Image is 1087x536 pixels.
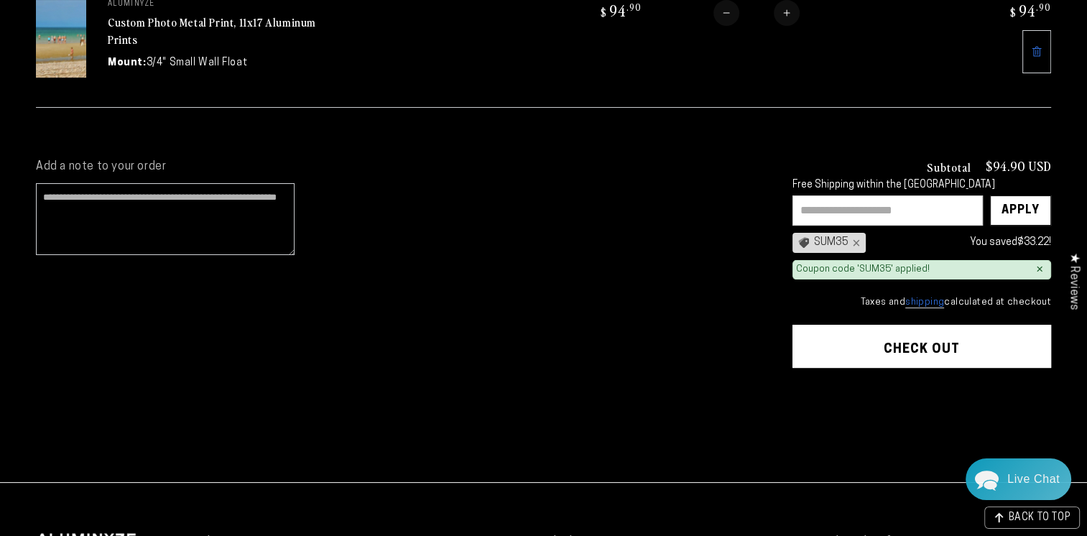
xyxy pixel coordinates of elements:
div: Coupon code 'SUM35' applied! [796,264,930,276]
label: Add a note to your order [36,160,764,175]
div: Apply [1002,196,1040,225]
img: John [134,22,172,59]
sup: .90 [626,1,642,13]
a: shipping [905,297,944,308]
div: [DATE] [254,193,279,204]
dd: 3/4" Small Wall Float [147,55,248,70]
p: Hello. I place the order and the coupon code went away. Please help! [PERSON_NAME] [47,348,279,361]
div: Free Shipping within the [GEOGRAPHIC_DATA] [792,180,1051,192]
img: 8c1ff957e6b90aca1a36baba45988ccd [47,332,62,346]
div: You saved ! [873,234,1051,251]
div: Aluminyze [65,379,254,392]
div: Contact Us Directly [1007,458,1060,500]
span: $ [601,5,607,19]
p: You're always welcome, [PERSON_NAME]. [47,208,279,221]
div: Aluminyze [65,239,254,252]
dt: Mount: [108,55,147,70]
div: Aluminyze [65,146,254,160]
p: Thank you so much! I am definitely ordering but could that extra time. Thanks. [47,394,279,408]
img: fba842a801236a3782a25bbf40121a09 [47,192,62,206]
a: Custom Photo Metal Print, 11x17 Aluminum Prints [108,14,316,48]
sup: .90 [1036,1,1051,13]
div: [PERSON_NAME] [65,193,254,206]
iframe: PayPal-paypal [792,396,1051,428]
span: BACK TO TOP [1008,513,1070,523]
a: Leave A Message [95,403,211,426]
img: Helga [165,22,202,59]
span: $33.22 [1017,237,1049,248]
img: Marie J [104,22,142,59]
p: Wonderful, thank you. [47,254,279,268]
div: Recent Conversations [29,119,275,133]
div: SUM35 [792,233,866,253]
img: 8c1ff957e6b90aca1a36baba45988ccd [47,379,62,393]
div: [DATE] [254,380,279,391]
p: Thank you, you as well. [47,161,279,175]
div: Aluminyze [65,332,254,346]
div: Chat widget toggle [966,458,1071,500]
h3: Subtotal [927,161,971,172]
div: [DATE] [254,147,279,158]
div: × [1036,264,1043,275]
button: Check out [792,325,1051,368]
span: Away until 11:00 AM [103,72,203,82]
div: × [848,237,860,249]
img: 8c1ff957e6b90aca1a36baba45988ccd [47,239,62,253]
span: $ [1010,5,1017,19]
img: fba842a801236a3782a25bbf40121a09 [47,285,62,300]
div: [DATE] [254,333,279,344]
div: [DATE] [254,287,279,297]
small: Taxes and calculated at checkout [792,295,1051,310]
div: [DATE] [254,240,279,251]
p: $94.90 USD [986,160,1051,172]
img: 8c1ff957e6b90aca1a36baba45988ccd [47,145,62,160]
div: [PERSON_NAME] [65,285,254,299]
div: Click to open Judge.me floating reviews tab [1060,241,1087,321]
a: Remove 11"x17" Rectangle White Glossy Aluminyzed Photo [1022,30,1051,73]
p: We can only send you a refund confirmation email. A refund of $61.71 has been made. [47,301,279,315]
